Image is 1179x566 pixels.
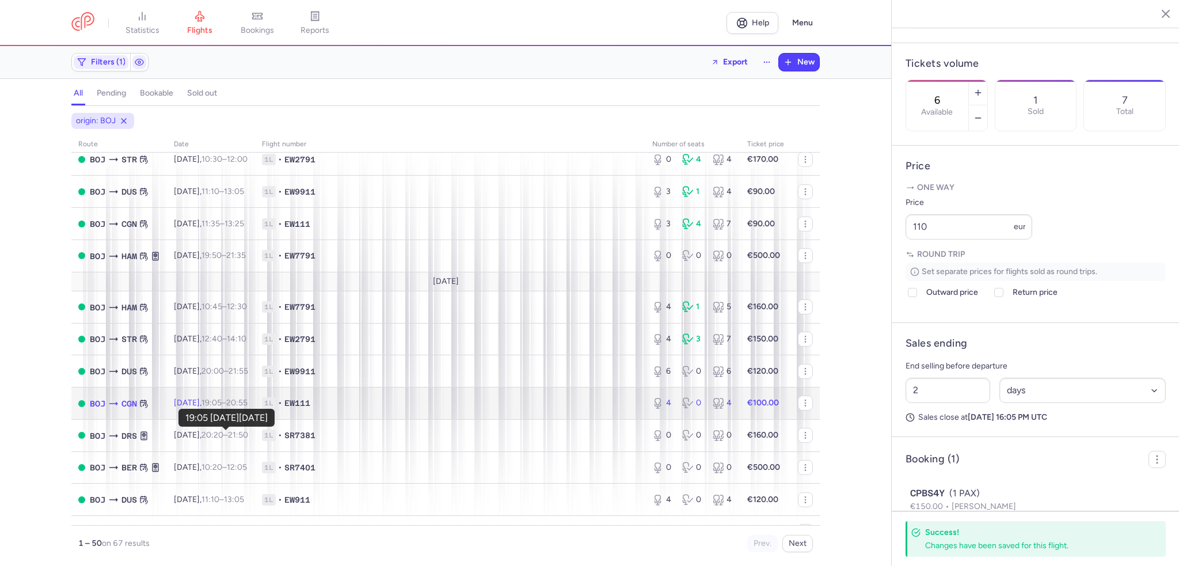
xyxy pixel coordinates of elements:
[174,398,248,408] span: [DATE],
[284,366,315,377] span: EW9911
[301,25,329,36] span: reports
[174,334,246,344] span: [DATE],
[278,250,282,261] span: •
[174,219,244,229] span: [DATE],
[713,186,733,197] div: 4
[652,186,673,197] div: 3
[906,196,1032,210] label: Price
[90,461,105,474] span: BOJ
[652,462,673,473] div: 0
[201,366,248,376] span: –
[174,302,247,312] span: [DATE],
[167,136,255,153] th: date
[284,218,310,230] span: EW111
[652,250,673,261] div: 0
[227,302,247,312] time: 12:30
[747,462,780,472] strong: €500.00
[262,397,276,409] span: 1L
[121,397,137,410] span: CGN
[284,430,315,441] span: SR7381
[241,25,274,36] span: bookings
[278,301,282,313] span: •
[713,154,733,165] div: 4
[910,487,945,500] span: CPBS4Y
[228,430,248,440] time: 21:50
[747,187,775,196] strong: €90.00
[262,430,276,441] span: 1L
[262,250,276,261] span: 1L
[284,250,315,261] span: EW7791
[682,462,703,473] div: 0
[90,185,105,198] span: BOJ
[201,250,222,260] time: 19:50
[140,88,173,98] h4: bookable
[994,288,1003,297] input: Return price
[284,186,315,197] span: EW9911
[906,57,1166,70] h4: Tickets volume
[682,366,703,377] div: 0
[262,462,276,473] span: 1L
[713,430,733,441] div: 0
[71,136,167,153] th: route
[682,154,703,165] div: 4
[284,397,310,409] span: EW111
[703,53,755,71] button: Export
[652,494,673,506] div: 4
[121,333,137,345] span: STR
[72,54,130,71] button: Filters (1)
[90,430,105,442] span: BOJ
[201,219,220,229] time: 11:35
[227,334,246,344] time: 14:10
[1122,94,1128,106] p: 7
[224,495,244,504] time: 13:05
[174,250,246,260] span: [DATE],
[201,154,222,164] time: 10:30
[201,302,222,312] time: 10:45
[747,398,779,408] strong: €100.00
[121,301,137,314] span: HAM
[187,88,217,98] h4: sold out
[262,366,276,377] span: 1L
[682,397,703,409] div: 0
[908,288,917,297] input: Outward price
[906,453,959,466] h4: Booking (1)
[278,462,282,473] span: •
[1013,286,1058,299] span: Return price
[262,494,276,506] span: 1L
[227,462,247,472] time: 12:05
[652,430,673,441] div: 0
[906,359,1166,373] p: End selling before departure
[645,136,740,153] th: number of seats
[225,219,244,229] time: 13:25
[906,412,1166,423] p: Sales close at
[713,397,733,409] div: 4
[713,250,733,261] div: 0
[121,185,137,198] span: DUS
[90,493,105,506] span: BOJ
[229,10,286,36] a: bookings
[952,502,1016,511] span: [PERSON_NAME]
[910,502,952,511] span: €150.00
[747,535,778,552] button: Prev.
[723,58,748,66] span: Export
[174,366,248,376] span: [DATE],
[682,494,703,506] div: 0
[278,430,282,441] span: •
[201,187,244,196] span: –
[682,430,703,441] div: 0
[174,462,247,472] span: [DATE],
[747,154,778,164] strong: €170.00
[797,58,815,67] span: New
[226,250,246,260] time: 21:35
[255,136,645,153] th: Flight number
[262,333,276,345] span: 1L
[652,397,673,409] div: 4
[90,333,105,345] span: BOJ
[682,333,703,345] div: 3
[747,495,778,504] strong: €120.00
[727,12,778,34] a: Help
[185,413,268,423] div: 19:05 [DATE][DATE]
[187,25,212,36] span: flights
[284,154,315,165] span: EW2791
[74,88,83,98] h4: all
